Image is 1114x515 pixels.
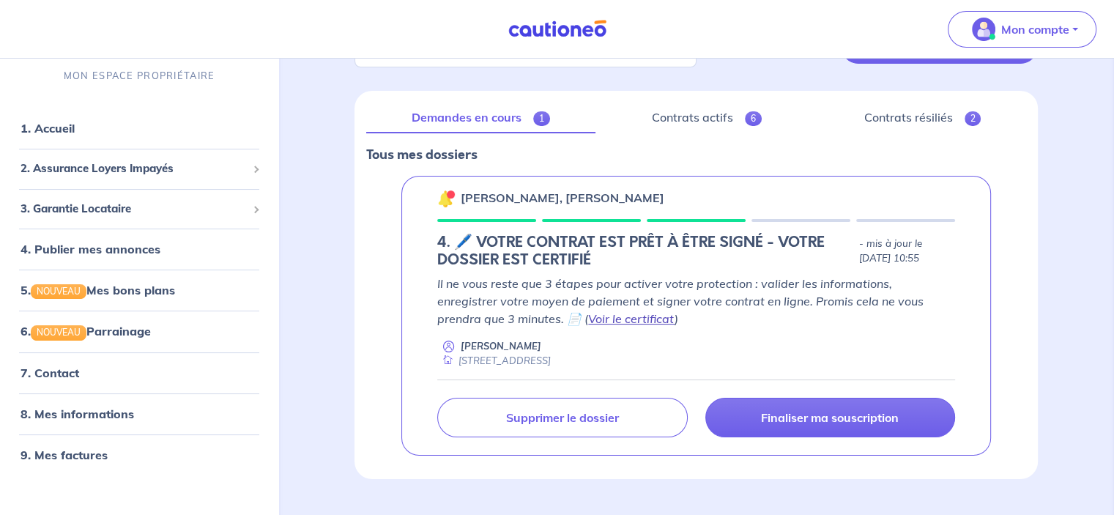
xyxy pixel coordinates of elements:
p: Finaliser ma souscription [761,410,899,425]
a: 7. Contact [21,366,79,380]
a: Supprimer le dossier [437,398,687,437]
p: - mis à jour le [DATE] 10:55 [859,237,955,266]
div: state: CONTRACT-INFO-IN-PROGRESS, Context: NEW,CHOOSE-CERTIFICATE,RELATIONSHIP,LESSOR-DOCUMENTS [437,234,955,269]
div: 8. Mes informations [6,399,272,429]
p: MON ESPACE PROPRIÉTAIRE [64,69,215,83]
a: Contrats actifs6 [607,103,807,133]
a: 5.NOUVEAUMes bons plans [21,283,175,297]
p: Mon compte [1001,21,1069,38]
span: 6 [745,111,762,126]
a: 6.NOUVEAUParrainage [21,325,151,339]
a: Finaliser ma souscription [705,398,955,437]
div: 6.NOUVEAUParrainage [6,317,272,347]
a: Contrats résiliés2 [819,103,1026,133]
a: Voir le certificat [588,311,675,326]
button: illu_account_valid_menu.svgMon compte [948,11,1096,48]
span: 1 [533,111,550,126]
h5: 4. 🖊️ VOTRE CONTRAT EST PRÊT À ÊTRE SIGNÉ - VOTRE DOSSIER EST CERTIFIÉ [437,234,853,269]
div: 3. Garantie Locataire [6,195,272,223]
img: illu_account_valid_menu.svg [972,18,995,41]
a: Demandes en cours1 [366,103,595,133]
span: 3. Garantie Locataire [21,201,247,218]
div: 2. Assurance Loyers Impayés [6,155,272,183]
p: Tous mes dossiers [366,145,1026,164]
div: 4. Publier mes annonces [6,234,272,264]
a: 8. Mes informations [21,407,134,421]
div: 1. Accueil [6,114,272,143]
div: 9. Mes factures [6,440,272,470]
img: Cautioneo [502,20,612,38]
p: Il ne vous reste que 3 étapes pour activer votre protection : valider les informations, enregistr... [437,275,955,327]
a: 1. Accueil [21,121,75,136]
a: 9. Mes factures [21,448,108,462]
p: [PERSON_NAME] [461,339,541,353]
div: 7. Contact [6,358,272,388]
a: 4. Publier mes annonces [21,242,160,256]
p: Supprimer le dossier [506,410,619,425]
div: 5.NOUVEAUMes bons plans [6,275,272,305]
span: 2 [965,111,981,126]
div: [STREET_ADDRESS] [437,354,551,368]
img: 🔔 [437,190,455,207]
p: [PERSON_NAME], [PERSON_NAME] [461,189,664,207]
span: 2. Assurance Loyers Impayés [21,160,247,177]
